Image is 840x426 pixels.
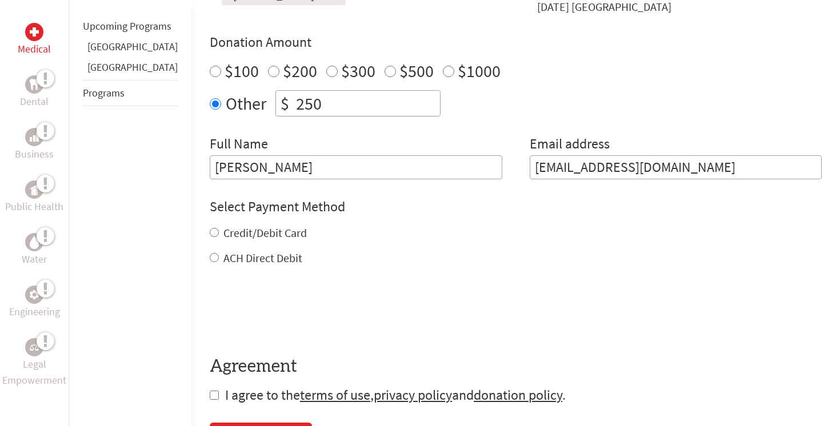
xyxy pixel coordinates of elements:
span: I agree to the , and . [225,386,566,404]
a: [GEOGRAPHIC_DATA] [87,61,178,74]
li: Programs [83,80,178,106]
p: Legal Empowerment [2,356,66,388]
input: Enter Full Name [210,155,502,179]
a: privacy policy [374,386,452,404]
img: Engineering [30,290,39,299]
input: Your Email [530,155,822,179]
a: [GEOGRAPHIC_DATA] [87,40,178,53]
p: Public Health [5,199,63,215]
label: Other [226,90,266,116]
img: Dental [30,79,39,90]
p: Business [15,146,54,162]
label: $1000 [458,60,501,82]
input: Enter Amount [294,91,440,116]
a: Programs [83,86,125,99]
a: Public HealthPublic Health [5,180,63,215]
a: Legal EmpowermentLegal Empowerment [2,338,66,388]
label: Full Name [210,135,268,155]
label: $200 [283,60,317,82]
a: DentalDental [20,75,49,110]
li: Upcoming Programs [83,14,178,39]
img: Legal Empowerment [30,344,39,351]
iframe: reCAPTCHA [210,289,383,333]
div: $ [276,91,294,116]
a: BusinessBusiness [15,128,54,162]
label: $100 [225,60,259,82]
img: Public Health [30,184,39,195]
p: Engineering [9,304,60,320]
h4: Agreement [210,356,822,377]
img: Business [30,132,39,142]
img: Water [30,235,39,248]
a: terms of use [300,386,370,404]
label: Email address [530,135,610,155]
p: Dental [20,94,49,110]
a: EngineeringEngineering [9,286,60,320]
div: Dental [25,75,43,94]
div: Medical [25,23,43,41]
a: WaterWater [22,233,47,267]
p: Medical [18,41,51,57]
a: donation policy [474,386,562,404]
label: $300 [341,60,375,82]
li: Panama [83,59,178,80]
img: Medical [30,27,39,37]
div: Public Health [25,180,43,199]
div: Water [25,233,43,251]
li: Belize [83,39,178,59]
p: Water [22,251,47,267]
label: ACH Direct Debit [223,251,302,265]
a: Upcoming Programs [83,19,171,33]
div: Business [25,128,43,146]
h4: Donation Amount [210,33,822,51]
div: Legal Empowerment [25,338,43,356]
a: MedicalMedical [18,23,51,57]
label: $500 [399,60,434,82]
label: Credit/Debit Card [223,226,307,240]
div: Engineering [25,286,43,304]
h4: Select Payment Method [210,198,822,216]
